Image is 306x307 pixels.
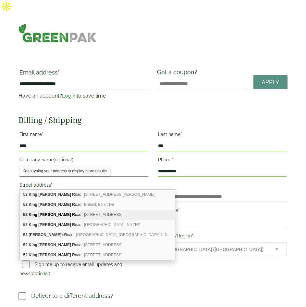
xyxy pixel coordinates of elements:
abbr: required [192,233,193,238]
abbr: required [178,208,180,213]
b: R [72,253,75,257]
b: 52 [23,233,28,237]
b: R [72,212,75,217]
p: Deliver to a different address? [31,291,113,300]
b: King [PERSON_NAME] [29,212,71,217]
abbr: required [58,69,60,76]
div: 52 King Edwards Road [20,190,175,200]
div: 52 King Edwards Road [20,200,175,210]
a: Log in [62,93,77,99]
span: [GEOGRAPHIC_DATA], N9 7RP [84,222,141,227]
label: Country/Region [158,231,287,242]
b: 52 [23,212,28,217]
span: [GEOGRAPHIC_DATA], [GEOGRAPHIC_DATA] 4LN [76,233,168,237]
b: R [72,202,75,207]
abbr: required [51,182,53,188]
div: 52 King Edwards Road [20,250,175,260]
span: Apply [262,79,279,86]
b: R [64,233,67,237]
img: GreenPak Supplies [18,23,97,43]
span: United Kingdom (UK) [165,243,267,256]
label: Postcode [158,206,287,217]
b: 52 [23,192,28,197]
h2: Billing / Shipping [18,115,288,125]
abbr: required [180,132,182,137]
b: King [PERSON_NAME] [29,192,71,197]
label: First name [19,130,148,141]
span: (optional) [54,157,73,162]
label: Company name [19,155,148,166]
span: [STREET_ADDRESS] [84,253,123,257]
b: King [PERSON_NAME] [29,253,71,257]
span: [STREET_ADDRESS] [84,243,123,247]
b: [PERSON_NAME]' [29,233,62,237]
a: Apply [253,75,288,89]
span: [STREET_ADDRESS] [84,212,123,217]
abbr: required [171,157,173,162]
b: R [72,192,75,197]
label: Last name [158,130,287,141]
div: Keep typing your address to display more results [19,166,110,176]
b: R [72,222,75,227]
span: [STREET_ADDRESS][PERSON_NAME] [84,192,154,197]
label: Got a coupon? [157,69,200,79]
b: King [PERSON_NAME] [29,202,71,207]
b: 52 [23,243,28,247]
input: Sign me up to receive email updates and news(optional) [22,260,30,268]
div: 52 King Edward's Road [20,230,175,240]
p: Have an account? to save time [18,92,149,100]
label: Sign me up to receive email updates and news [19,262,122,278]
b: King [PERSON_NAME] [29,222,71,227]
label: Email address [19,70,148,79]
div: 52 King Edwards Road [20,220,175,230]
span: Enfield, EN3 7DB [84,202,114,207]
span: Country/Region [158,242,287,256]
abbr: required [42,132,43,137]
b: 52 [23,222,28,227]
b: R [72,243,75,247]
label: Street address [19,180,148,192]
span: (optional) [31,271,50,276]
b: 52 [23,202,28,207]
b: King [PERSON_NAME] [29,243,71,247]
label: Phone [158,155,287,166]
b: 52 [23,253,28,257]
div: 52 King Edwards Road [20,240,175,250]
div: 52 King Edwards Road [20,210,175,220]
